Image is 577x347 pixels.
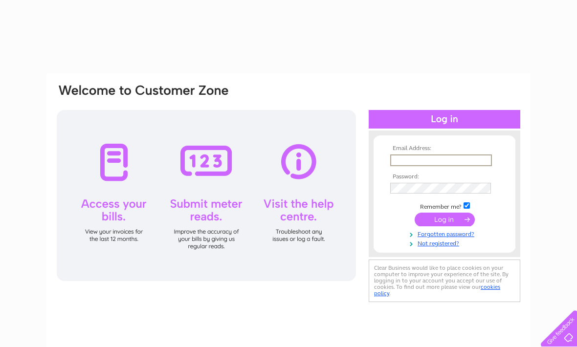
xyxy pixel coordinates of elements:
input: Submit [415,213,475,226]
th: Password: [388,173,501,180]
div: Clear Business would like to place cookies on your computer to improve your experience of the sit... [369,260,520,302]
a: Forgotten password? [390,229,501,238]
th: Email Address: [388,145,501,152]
td: Remember me? [388,201,501,211]
a: cookies policy [374,283,500,297]
a: Not registered? [390,238,501,247]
